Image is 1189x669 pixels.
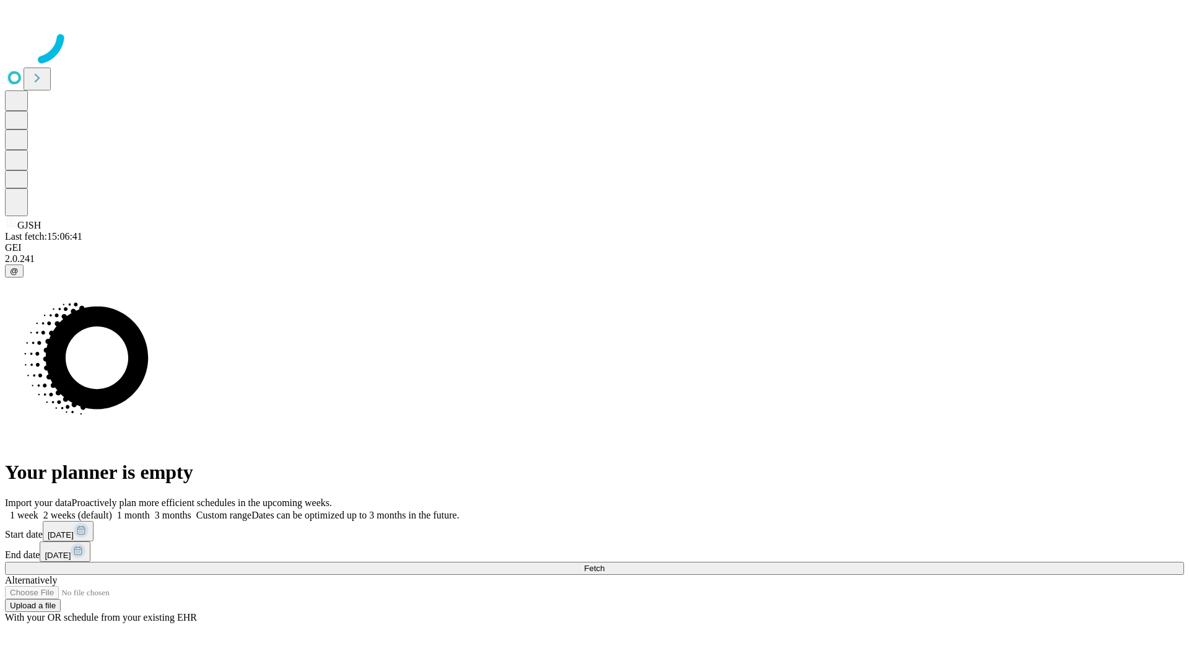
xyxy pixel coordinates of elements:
[584,564,604,573] span: Fetch
[5,599,61,612] button: Upload a file
[117,510,150,520] span: 1 month
[5,242,1184,253] div: GEI
[45,551,71,560] span: [DATE]
[5,497,72,508] span: Import your data
[196,510,251,520] span: Custom range
[5,521,1184,541] div: Start date
[5,612,197,623] span: With your OR schedule from your existing EHR
[5,461,1184,484] h1: Your planner is empty
[10,510,38,520] span: 1 week
[72,497,332,508] span: Proactively plan more efficient schedules in the upcoming weeks.
[5,253,1184,265] div: 2.0.241
[5,231,82,242] span: Last fetch: 15:06:41
[43,521,94,541] button: [DATE]
[5,265,24,278] button: @
[10,266,19,276] span: @
[251,510,459,520] span: Dates can be optimized up to 3 months in the future.
[155,510,191,520] span: 3 months
[40,541,90,562] button: [DATE]
[5,541,1184,562] div: End date
[5,562,1184,575] button: Fetch
[5,575,57,585] span: Alternatively
[43,510,112,520] span: 2 weeks (default)
[17,220,41,230] span: GJSH
[48,530,74,540] span: [DATE]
